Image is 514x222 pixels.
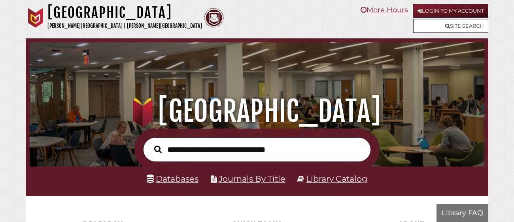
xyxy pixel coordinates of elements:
h1: [GEOGRAPHIC_DATA] [38,94,477,129]
button: Search [150,143,166,155]
a: More Hours [361,6,408,14]
a: Databases [147,174,198,184]
a: Library Catalog [306,174,367,184]
h1: [GEOGRAPHIC_DATA] [47,4,202,21]
a: Site Search [413,19,488,33]
img: Calvin Theological Seminary [204,8,224,28]
a: Journals By Title [219,174,285,184]
a: Login to My Account [413,4,488,18]
i: Search [154,145,162,154]
p: [PERSON_NAME][GEOGRAPHIC_DATA] | [PERSON_NAME][GEOGRAPHIC_DATA] [47,21,202,30]
img: Calvin University [26,8,45,28]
